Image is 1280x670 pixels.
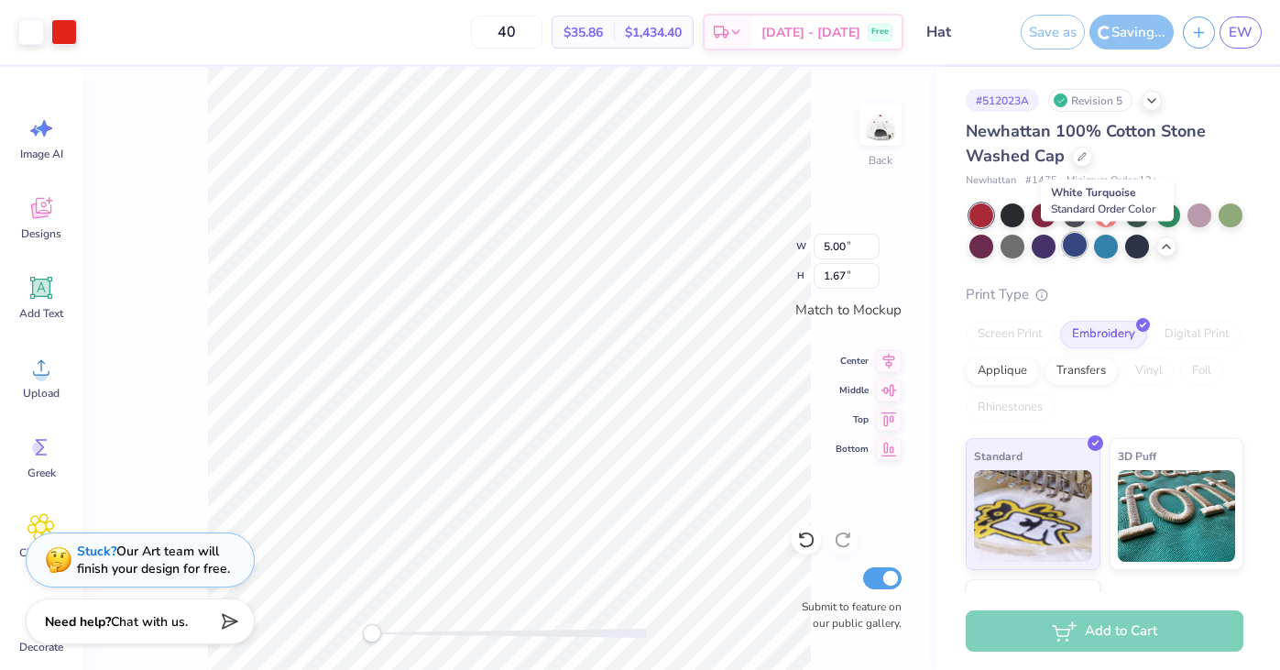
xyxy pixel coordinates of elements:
div: Embroidery [1060,321,1147,348]
span: Newhattan 100% Cotton Stone Washed Cap [966,120,1206,167]
img: Back [862,106,899,143]
div: White Turquoise [1041,180,1174,222]
span: [DATE] - [DATE] [761,23,860,42]
span: Metallic & Glitter [974,588,1065,607]
div: Rhinestones [966,394,1055,422]
div: Vinyl [1123,357,1175,385]
span: Designs [21,226,61,241]
span: Newhattan [966,173,1016,189]
img: 3D Puff [1118,470,1236,562]
span: EW [1229,22,1253,43]
div: Print Type [966,284,1243,305]
span: Add Text [19,306,63,321]
div: Screen Print [966,321,1055,348]
span: 3D Puff [1118,446,1156,466]
div: Our Art team will finish your design for free. [77,543,230,577]
div: Back [869,152,892,169]
input: – – [471,16,542,49]
div: Transfers [1045,357,1118,385]
span: Chat with us. [111,613,188,631]
div: Accessibility label [363,624,381,643]
span: Top [836,412,869,427]
span: Standard Order Color [1051,202,1155,216]
div: # 512023A [966,89,1039,112]
span: Greek [27,466,56,480]
span: Middle [836,383,869,398]
span: Decorate [19,640,63,654]
span: Center [836,354,869,368]
span: $1,434.40 [625,23,682,42]
img: Standard [974,470,1092,562]
strong: Stuck? [77,543,116,560]
div: Applique [966,357,1039,385]
a: EW [1220,16,1262,49]
span: Standard [974,446,1023,466]
span: # 1475 [1025,173,1057,189]
span: Upload [23,386,60,401]
div: Digital Print [1153,321,1242,348]
strong: Need help? [45,613,111,631]
div: Revision 5 [1048,89,1132,112]
span: Clipart & logos [11,545,71,575]
span: Bottom [836,442,869,456]
label: Submit to feature on our public gallery. [792,599,902,632]
span: Image AI [20,147,63,161]
span: Free [871,26,889,38]
input: Untitled Design [913,14,1002,50]
span: $35.86 [563,23,603,42]
div: Foil [1180,357,1223,385]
